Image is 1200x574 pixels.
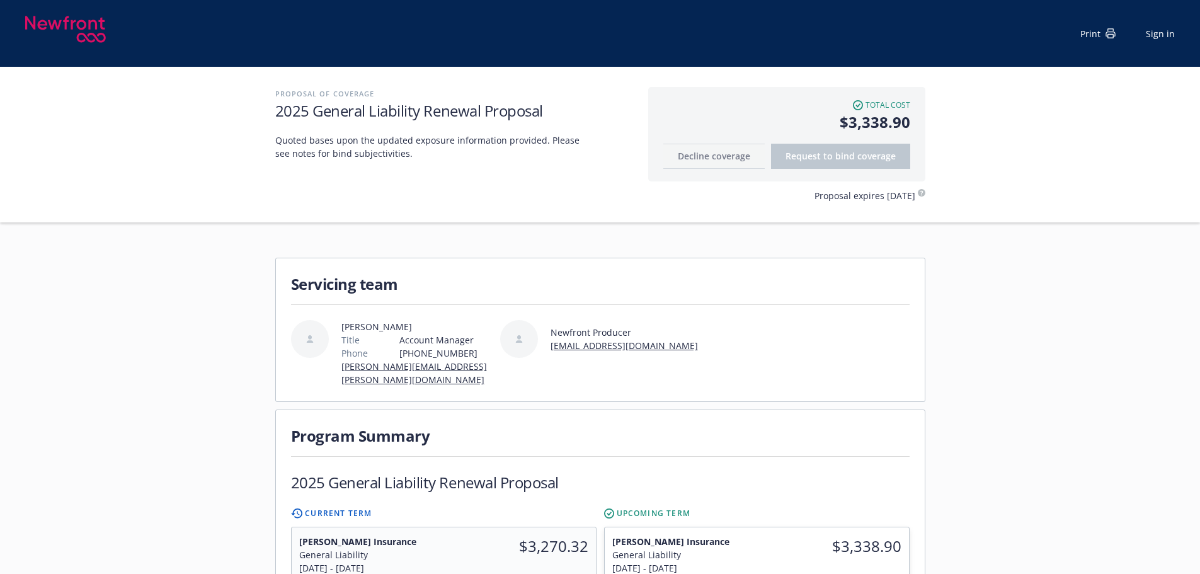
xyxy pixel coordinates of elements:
[275,100,636,121] h1: 2025 General Liability Renewal Proposal
[771,144,910,169] button: Request to bindcoverage
[341,320,495,333] span: [PERSON_NAME]
[612,548,750,561] div: General Liability
[341,347,368,360] span: Phone
[275,87,636,100] h2: Proposal of coverage
[299,535,437,548] span: [PERSON_NAME] Insurance
[678,150,750,162] span: Decline coverage
[399,347,495,360] span: [PHONE_NUMBER]
[451,535,588,558] span: $3,270.32
[341,360,487,386] a: [PERSON_NAME][EMAIL_ADDRESS][PERSON_NAME][DOMAIN_NAME]
[1080,27,1116,40] div: Print
[551,326,698,339] span: Newfront Producer
[786,150,896,162] span: Request to bind
[1146,27,1175,40] a: Sign in
[291,273,910,294] h1: Servicing team
[764,535,901,558] span: $3,338.90
[617,508,691,519] span: Upcoming Term
[291,472,559,493] h1: 2025 General Liability Renewal Proposal
[857,150,896,162] span: coverage
[275,134,590,160] span: Quoted bases upon the updated exposure information provided. Please see notes for bind subjectivi...
[612,535,750,548] span: [PERSON_NAME] Insurance
[341,333,360,347] span: Title
[291,425,910,446] h1: Program Summary
[663,144,765,169] button: Decline coverage
[399,333,495,347] span: Account Manager
[551,340,698,352] a: [EMAIL_ADDRESS][DOMAIN_NAME]
[305,508,372,519] span: Current Term
[663,111,910,134] span: $3,338.90
[814,189,915,202] span: Proposal expires [DATE]
[866,100,910,111] span: Total cost
[299,548,437,561] div: General Liability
